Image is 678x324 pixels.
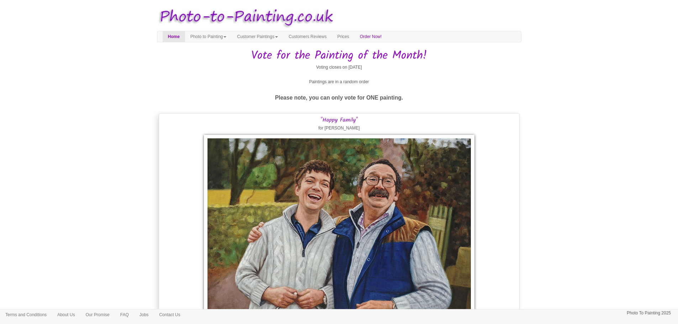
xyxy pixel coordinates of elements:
img: Photo to Painting [153,4,336,31]
a: About Us [52,309,80,320]
p: Photo To Painting 2025 [627,309,671,317]
a: Customer Paintings [232,31,283,42]
p: Paintings are in a random order [157,78,521,86]
a: Contact Us [154,309,185,320]
a: Photo to Painting [185,31,232,42]
a: Our Promise [80,309,115,320]
a: Jobs [134,309,154,320]
p: Voting closes on [DATE] [157,64,521,71]
h1: Vote for the Painting of the Month! [157,49,521,62]
h3: "Happy Family" [161,117,517,123]
a: Prices [332,31,354,42]
a: Order Now! [354,31,387,42]
a: Customers Reviews [283,31,332,42]
p: Please note, you can only vote for ONE painting. [157,93,521,102]
a: Home [163,31,185,42]
a: FAQ [115,309,134,320]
